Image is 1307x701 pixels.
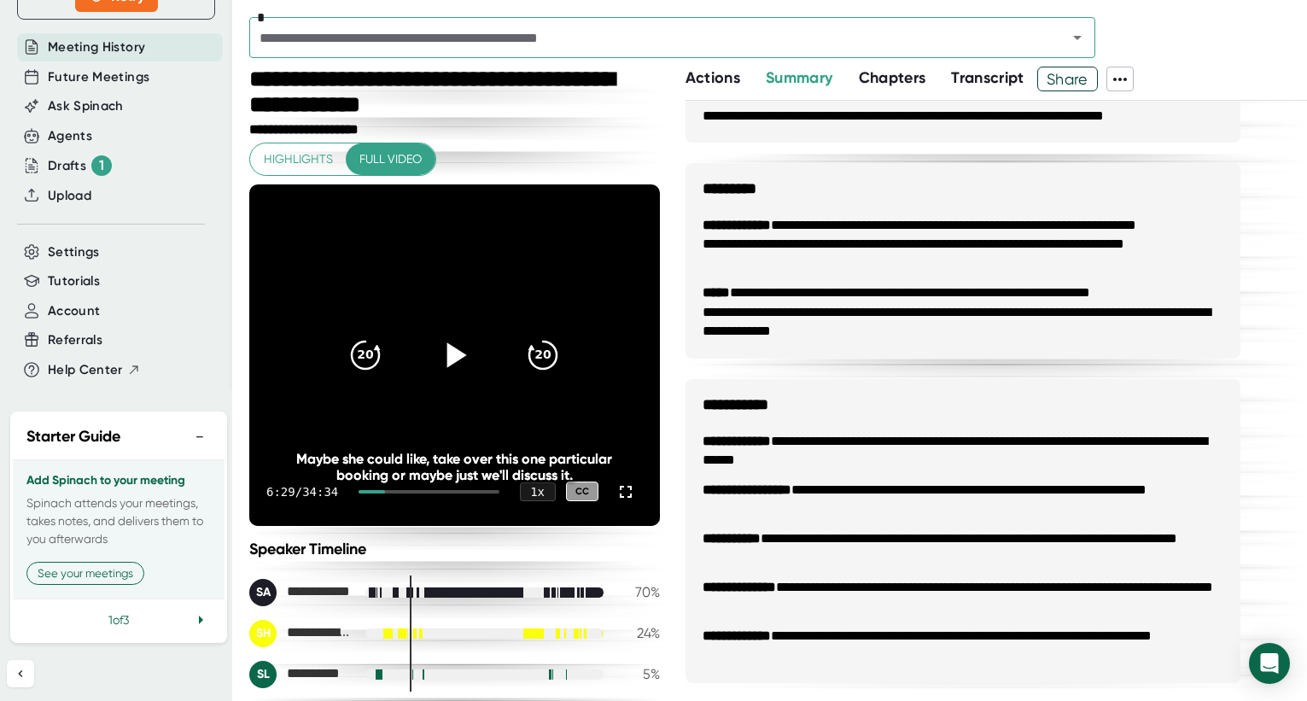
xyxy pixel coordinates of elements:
[1037,67,1098,91] button: Share
[48,38,145,57] button: Meeting History
[249,661,277,688] div: SL
[359,149,422,170] span: Full video
[48,330,102,350] button: Referrals
[26,562,144,585] button: See your meetings
[48,360,141,380] button: Help Center
[617,666,660,682] div: 5 %
[686,68,740,87] span: Actions
[266,485,338,499] div: 6:29 / 34:34
[859,68,926,87] span: Chapters
[617,625,660,641] div: 24 %
[48,360,123,380] span: Help Center
[108,613,129,627] span: 1 of 3
[346,143,435,175] button: Full video
[48,155,112,176] div: Drafts
[520,482,556,501] div: 1 x
[7,660,34,687] button: Collapse sidebar
[249,620,277,647] div: SH
[249,540,660,558] div: Speaker Timeline
[249,579,352,606] div: Sharon Albin
[766,67,832,90] button: Summary
[250,143,347,175] button: Highlights
[249,579,277,606] div: SA
[48,67,149,87] button: Future Meetings
[48,126,92,146] button: Agents
[264,149,333,170] span: Highlights
[859,67,926,90] button: Chapters
[48,272,100,291] button: Tutorials
[48,96,124,116] button: Ask Spinach
[249,620,352,647] div: Sarah Hammond
[766,68,832,87] span: Summary
[249,661,352,688] div: Sera Lewis
[1038,64,1097,94] span: Share
[48,186,91,206] button: Upload
[91,155,112,176] div: 1
[189,424,211,449] button: −
[951,68,1024,87] span: Transcript
[951,67,1024,90] button: Transcript
[617,584,660,600] div: 70 %
[48,301,100,321] button: Account
[1065,26,1089,50] button: Open
[290,451,618,483] div: Maybe she could like, take over this one particular booking or maybe just we'll discuss it.
[566,482,598,501] div: CC
[26,474,211,488] h3: Add Spinach to your meeting
[1249,643,1290,684] div: Open Intercom Messenger
[686,67,740,90] button: Actions
[26,425,120,448] h2: Starter Guide
[26,494,211,548] p: Spinach attends your meetings, takes notes, and delivers them to you afterwards
[48,242,100,262] button: Settings
[48,155,112,176] button: Drafts 1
